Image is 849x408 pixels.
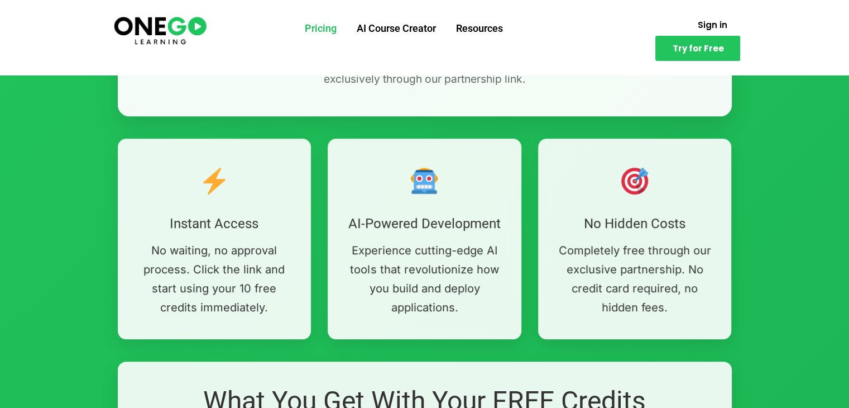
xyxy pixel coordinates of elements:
span: Sign in [697,21,727,29]
a: Pricing [295,14,347,43]
a: Try for Free [655,36,740,61]
p: Experience cutting-edge AI tools that revolutionize how you build and deploy applications. [344,241,505,317]
a: Resources [446,14,513,43]
img: 🎯 [621,168,648,194]
span: Try for Free [672,44,723,53]
h3: AI-Powered Development [344,215,505,233]
img: 🤖 [411,168,438,194]
img: ⚡ [201,168,228,194]
h3: No Hidden Costs [555,215,715,233]
p: No waiting, no approval process. Click the link and start using your 10 free credits immediately. [135,241,295,317]
h3: Instant Access [135,215,295,233]
p: Completely free through our exclusive partnership. No credit card required, no hidden fees. [555,241,715,317]
a: AI Course Creator [347,14,446,43]
a: Sign in [684,14,740,36]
